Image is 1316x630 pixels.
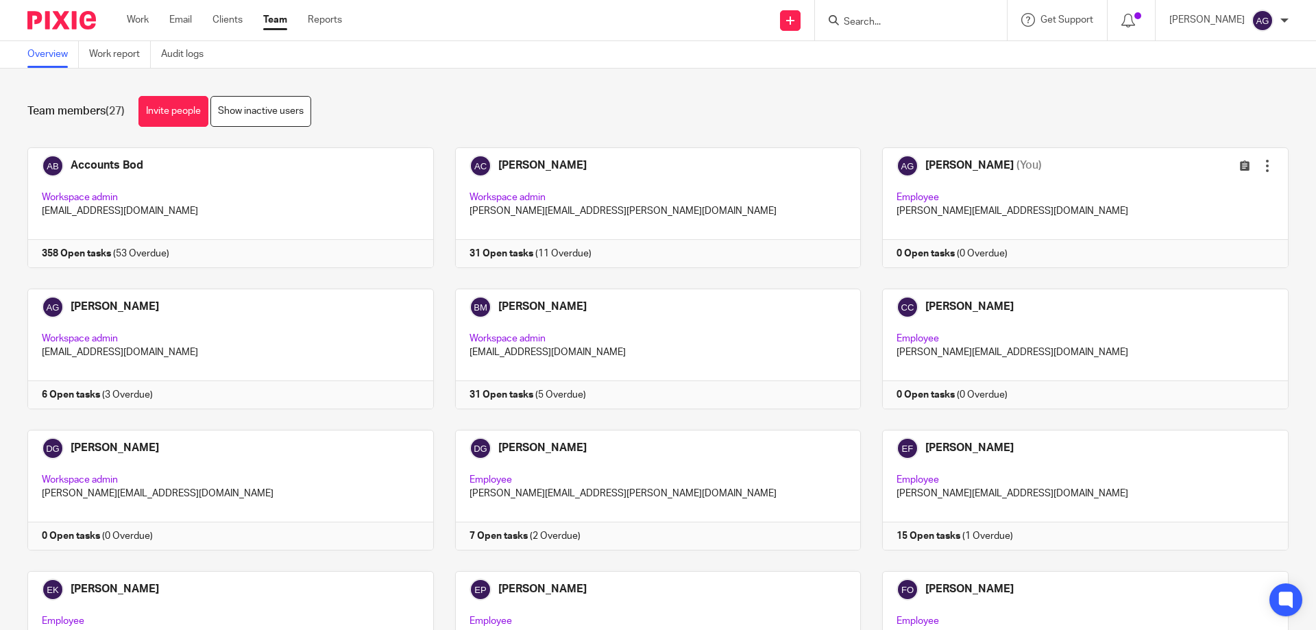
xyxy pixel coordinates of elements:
a: Clients [212,13,243,27]
p: [PERSON_NAME] [1169,13,1245,27]
span: Get Support [1040,15,1093,25]
a: Team [263,13,287,27]
a: Invite people [138,96,208,127]
a: Audit logs [161,41,214,68]
img: Pixie [27,11,96,29]
input: Search [842,16,966,29]
img: svg%3E [1252,10,1274,32]
a: Work report [89,41,151,68]
span: (27) [106,106,125,117]
h1: Team members [27,104,125,119]
a: Overview [27,41,79,68]
a: Work [127,13,149,27]
a: Reports [308,13,342,27]
a: Email [169,13,192,27]
a: Show inactive users [210,96,311,127]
